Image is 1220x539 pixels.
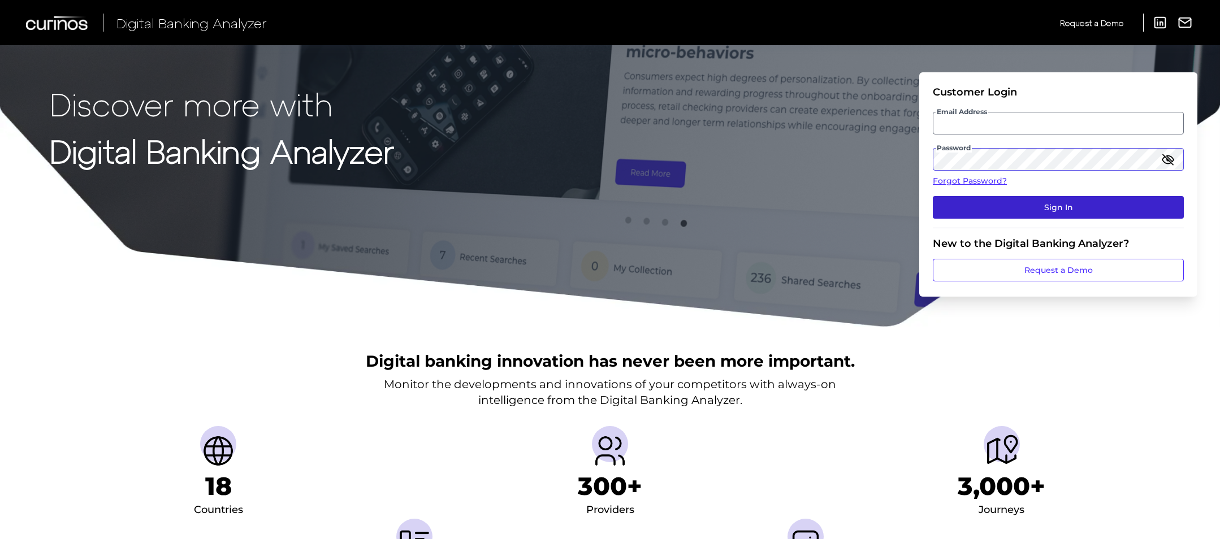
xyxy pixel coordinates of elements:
[578,471,642,501] h1: 300+
[979,501,1024,519] div: Journeys
[586,501,634,519] div: Providers
[50,86,394,121] p: Discover more with
[936,144,972,153] span: Password
[200,433,236,469] img: Countries
[592,433,628,469] img: Providers
[50,132,394,169] strong: Digital Banking Analyzer
[194,501,243,519] div: Countries
[936,107,988,116] span: Email Address
[933,259,1184,281] a: Request a Demo
[116,15,267,31] span: Digital Banking Analyzer
[384,376,836,408] p: Monitor the developments and innovations of your competitors with always-on intelligence from the...
[984,433,1020,469] img: Journeys
[205,471,232,501] h1: 18
[933,196,1184,219] button: Sign In
[366,350,855,372] h2: Digital banking innovation has never been more important.
[26,16,89,30] img: Curinos
[933,237,1184,250] div: New to the Digital Banking Analyzer?
[1060,18,1123,28] span: Request a Demo
[933,175,1184,187] a: Forgot Password?
[1060,14,1123,32] a: Request a Demo
[958,471,1045,501] h1: 3,000+
[933,86,1184,98] div: Customer Login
